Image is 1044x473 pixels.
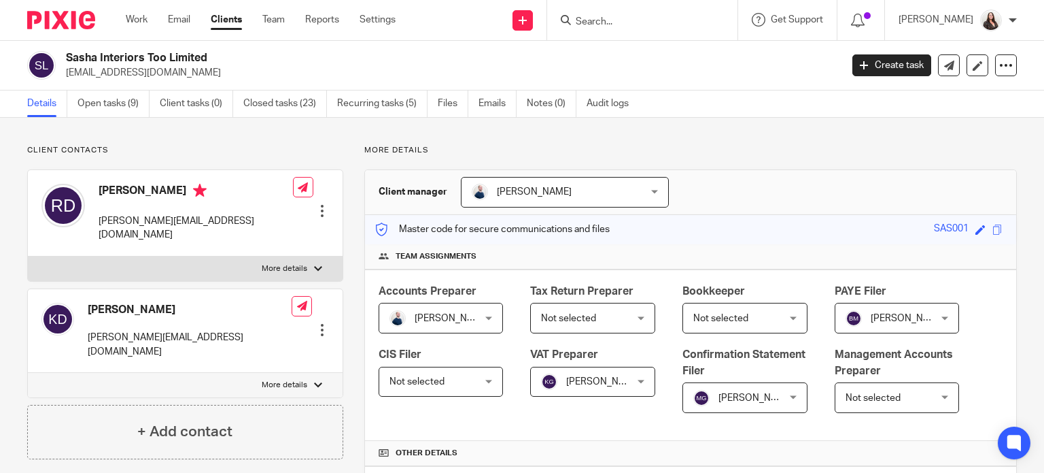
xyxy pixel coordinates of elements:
[587,91,639,117] a: Audit logs
[682,286,745,297] span: Bookkeeper
[846,393,901,403] span: Not selected
[899,13,973,27] p: [PERSON_NAME]
[375,223,610,236] p: Master code for secure communications and files
[934,222,969,238] div: SAS001
[66,66,832,80] p: [EMAIL_ADDRESS][DOMAIN_NAME]
[364,145,1017,156] p: More details
[99,184,293,201] h4: [PERSON_NAME]
[574,16,697,29] input: Search
[835,286,886,297] span: PAYE Filer
[337,91,428,117] a: Recurring tasks (5)
[472,184,488,200] img: MC_T&CO-3.jpg
[718,393,793,403] span: [PERSON_NAME]
[137,421,232,442] h4: + Add contact
[389,310,406,327] img: MC_T&CO-3.jpg
[530,349,598,360] span: VAT Preparer
[478,91,517,117] a: Emails
[415,314,489,323] span: [PERSON_NAME]
[566,377,641,387] span: [PERSON_NAME]
[160,91,233,117] a: Client tasks (0)
[846,310,862,327] img: svg%3E
[88,303,292,317] h4: [PERSON_NAME]
[682,349,805,376] span: Confirmation Statement Filer
[66,51,679,65] h2: Sasha Interiors Too Limited
[693,390,710,406] img: svg%3E
[541,374,557,390] img: svg%3E
[379,349,421,360] span: CIS Filer
[27,91,67,117] a: Details
[497,187,572,197] span: [PERSON_NAME]
[193,184,207,197] i: Primary
[771,15,823,25] span: Get Support
[835,349,953,376] span: Management Accounts Preparer
[27,51,56,80] img: svg%3E
[211,13,242,27] a: Clients
[379,286,476,297] span: Accounts Preparer
[168,13,190,27] a: Email
[389,377,445,387] span: Not selected
[126,13,147,27] a: Work
[396,251,476,262] span: Team assignments
[41,303,74,336] img: svg%3E
[379,185,447,199] h3: Client manager
[541,314,596,323] span: Not selected
[438,91,468,117] a: Files
[77,91,150,117] a: Open tasks (9)
[27,11,95,29] img: Pixie
[305,13,339,27] a: Reports
[980,10,1002,31] img: 2022.jpg
[530,286,633,297] span: Tax Return Preparer
[243,91,327,117] a: Closed tasks (23)
[262,380,307,391] p: More details
[360,13,396,27] a: Settings
[396,448,457,459] span: Other details
[262,13,285,27] a: Team
[527,91,576,117] a: Notes (0)
[88,331,292,359] p: [PERSON_NAME][EMAIL_ADDRESS][DOMAIN_NAME]
[693,314,748,323] span: Not selected
[262,263,307,274] p: More details
[871,314,945,323] span: [PERSON_NAME]
[852,54,931,76] a: Create task
[27,145,343,156] p: Client contacts
[99,214,293,242] p: [PERSON_NAME][EMAIL_ADDRESS][DOMAIN_NAME]
[41,184,85,227] img: svg%3E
